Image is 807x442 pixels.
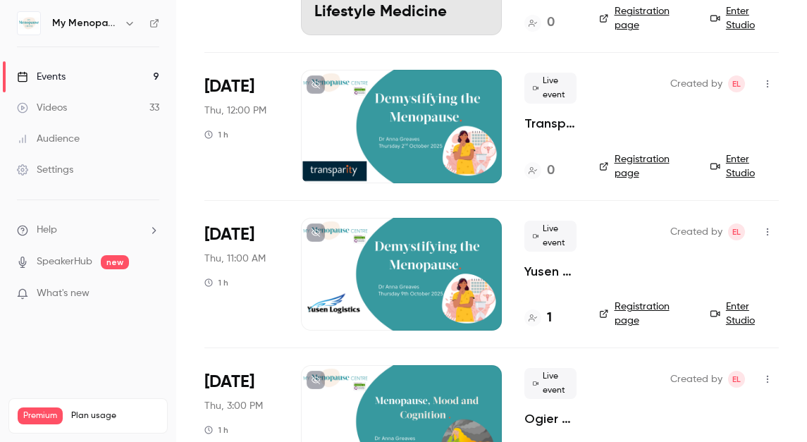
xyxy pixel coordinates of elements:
div: Events [17,70,66,84]
span: Plan usage [71,410,159,422]
div: 1 h [204,129,228,140]
span: Live event [524,73,577,104]
a: 0 [524,161,555,180]
a: Enter Studio [710,152,779,180]
span: Thu, 11:00 AM [204,252,266,266]
span: new [101,255,129,269]
span: Thu, 3:00 PM [204,399,263,413]
h6: My Menopause Centre [52,16,118,30]
a: SpeakerHub [37,254,92,269]
span: Emma Lambourne [728,371,745,388]
span: Created by [670,223,722,240]
span: [DATE] [204,75,254,98]
li: help-dropdown-opener [17,223,159,238]
span: What's new [37,286,90,301]
a: Ogier & My Menopause Centre, presents "Menopause, Mood and Cognition" [524,410,577,427]
div: Oct 2 Thu, 12:00 PM (Europe/London) [204,70,278,183]
h4: 0 [547,161,555,180]
span: Thu, 12:00 PM [204,104,266,118]
span: Emma Lambourne [728,75,745,92]
span: EL [732,75,741,92]
span: EL [732,371,741,388]
a: Registration page [599,300,694,328]
a: Yusen Logistics & My Menopause Centre, presents "Demystifying the Menopause" [524,263,577,280]
img: My Menopause Centre [18,12,40,35]
div: Videos [17,101,67,115]
div: 1 h [204,424,228,436]
span: EL [732,223,741,240]
a: Enter Studio [710,4,779,32]
span: Created by [670,75,722,92]
span: [DATE] [204,223,254,246]
span: Help [37,223,57,238]
div: Oct 9 Thu, 11:00 AM (Europe/London) [204,218,278,331]
a: Registration page [599,152,694,180]
a: Transparity & My Menopause Centre, presents "Demystifying the Menopause" [524,115,577,132]
span: Emma Lambourne [728,223,745,240]
a: 1 [524,309,552,328]
div: 1 h [204,277,228,288]
span: Live event [524,368,577,399]
h4: 1 [547,309,552,328]
div: Audience [17,132,80,146]
a: Enter Studio [710,300,779,328]
h4: 0 [547,13,555,32]
a: 0 [524,13,555,32]
div: Settings [17,163,73,177]
span: [DATE] [204,371,254,393]
span: Premium [18,407,63,424]
a: Registration page [599,4,694,32]
span: Created by [670,371,722,388]
span: Live event [524,221,577,252]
